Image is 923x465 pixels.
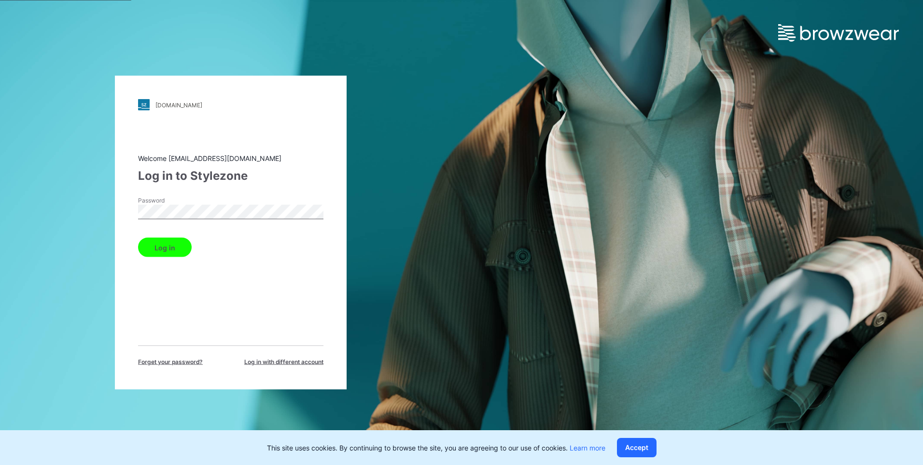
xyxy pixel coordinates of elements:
button: Log in [138,238,192,257]
div: [DOMAIN_NAME] [155,101,202,108]
p: This site uses cookies. By continuing to browse the site, you are agreeing to our use of cookies. [267,443,605,453]
span: Forget your password? [138,358,203,366]
a: Learn more [570,444,605,452]
label: Password [138,196,206,205]
a: [DOMAIN_NAME] [138,99,323,111]
div: Log in to Stylezone [138,167,323,185]
div: Welcome [EMAIL_ADDRESS][DOMAIN_NAME] [138,153,323,163]
img: stylezone-logo.562084cfcfab977791bfbf7441f1a819.svg [138,99,150,111]
button: Accept [617,438,657,457]
span: Log in with different account [244,358,323,366]
img: browzwear-logo.e42bd6dac1945053ebaf764b6aa21510.svg [778,24,899,42]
